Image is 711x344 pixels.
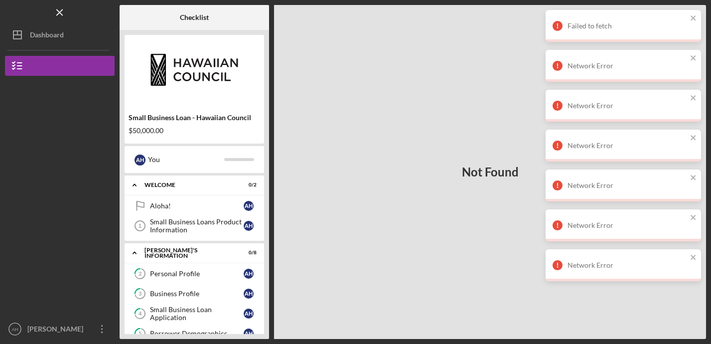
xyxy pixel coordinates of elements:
button: close [690,94,697,103]
button: close [690,253,697,263]
a: 1Small Business Loans Product InformationAH [130,216,259,236]
text: AH [11,327,18,332]
div: A H [244,329,254,339]
div: Network Error [568,221,687,229]
button: close [690,213,697,223]
div: Aloha! [150,202,244,210]
div: A H [244,289,254,299]
tspan: 4 [139,311,142,317]
div: Personal Profile [150,270,244,278]
h3: Not Found [462,165,519,179]
button: close [690,54,697,63]
div: Small Business Loan - Hawaiian Council [129,114,260,122]
div: Network Error [568,102,687,110]
a: 2Personal ProfileAH [130,264,259,284]
button: AH[PERSON_NAME] [5,319,115,339]
tspan: 3 [139,291,142,297]
button: Dashboard [5,25,115,45]
div: Network Error [568,142,687,150]
div: WELCOME [144,182,232,188]
div: A H [244,309,254,319]
div: Small Business Loan Application [150,306,244,322]
div: A H [244,221,254,231]
div: Borrower Demographics [150,330,244,338]
a: 5Borrower DemographicsAH [130,324,259,344]
div: A H [135,155,145,166]
div: [PERSON_NAME] [25,319,90,342]
button: close [690,14,697,23]
div: You [148,151,224,168]
a: 3Business ProfileAH [130,284,259,304]
div: Small Business Loans Product Information [150,218,244,234]
div: [PERSON_NAME]'S INFORMATION [144,247,232,259]
button: close [690,134,697,143]
div: Network Error [568,62,687,70]
div: 0 / 2 [239,182,257,188]
a: 4Small Business Loan ApplicationAH [130,304,259,324]
div: A H [244,201,254,211]
div: Dashboard [30,25,64,47]
div: Network Error [568,181,687,189]
div: Business Profile [150,290,244,298]
a: Aloha!AH [130,196,259,216]
div: A H [244,269,254,279]
tspan: 2 [139,271,142,277]
tspan: 5 [139,331,142,337]
div: $50,000.00 [129,127,260,135]
b: Checklist [180,13,209,21]
div: 0 / 8 [239,250,257,256]
div: Failed to fetch [568,22,687,30]
img: Product logo [125,40,264,100]
tspan: 1 [139,223,142,229]
button: close [690,173,697,183]
div: Network Error [568,261,687,269]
